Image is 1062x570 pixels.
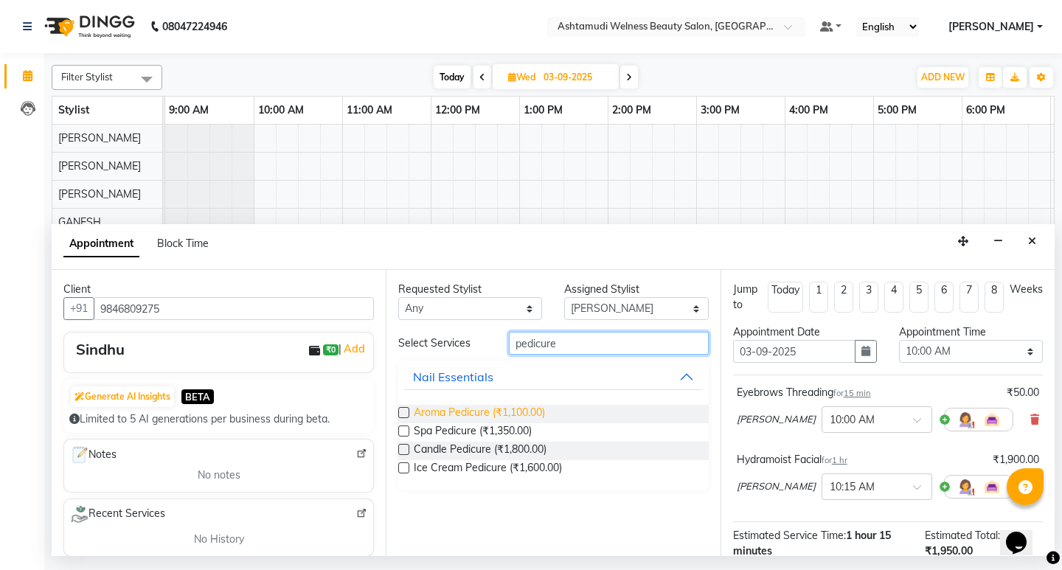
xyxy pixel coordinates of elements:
[63,282,374,297] div: Client
[1021,230,1043,253] button: Close
[339,340,367,358] span: |
[94,297,374,320] input: Search by Name/Mobile/Email/Code
[737,452,847,468] div: Hydramoist Facial
[165,100,212,121] a: 9:00 AM
[76,338,125,361] div: Sindhu
[413,368,493,386] div: Nail Essentials
[69,411,368,427] div: Limited to 5 AI generations per business during beta.
[874,100,920,121] a: 5:00 PM
[834,282,853,313] li: 2
[58,131,141,145] span: [PERSON_NAME]
[509,332,708,355] input: Search by service name
[323,344,339,356] span: ₹0
[822,455,847,465] small: for
[398,282,542,297] div: Requested Stylist
[983,411,1001,428] img: Interior.png
[844,388,871,398] span: 15 min
[520,100,566,121] a: 1:00 PM
[58,215,101,229] span: GANESH
[733,529,846,542] span: Estimated Service Time:
[414,423,532,442] span: Spa Pedicure (₹1,350.00)
[70,505,165,523] span: Recent Services
[917,67,968,88] button: ADD NEW
[921,72,965,83] span: ADD NEW
[733,282,762,313] div: Jump to
[63,297,94,320] button: +91
[948,19,1034,35] span: [PERSON_NAME]
[925,529,1000,542] span: Estimated Total:
[404,364,702,390] button: Nail Essentials
[859,282,878,313] li: 3
[809,282,828,313] li: 1
[899,324,1043,340] div: Appointment Time
[341,340,367,358] a: Add
[884,282,903,313] li: 4
[414,442,546,460] span: Candle Pedicure (₹1,800.00)
[733,324,877,340] div: Appointment Date
[909,282,929,313] li: 5
[564,282,708,297] div: Assigned Stylist
[962,100,1009,121] a: 6:00 PM
[737,479,816,494] span: [PERSON_NAME]
[431,100,484,121] a: 12:00 PM
[58,187,141,201] span: [PERSON_NAME]
[733,340,855,363] input: yyyy-mm-dd
[934,282,954,313] li: 6
[254,100,308,121] a: 10:00 AM
[58,103,89,117] span: Stylist
[61,71,113,83] span: Filter Stylist
[58,159,141,173] span: [PERSON_NAME]
[157,237,209,250] span: Block Time
[993,452,1039,468] div: ₹1,900.00
[198,468,240,483] span: No notes
[1000,511,1047,555] iframe: chat widget
[957,478,974,496] img: Hairdresser.png
[985,282,1004,313] li: 8
[832,455,847,465] span: 1 hr
[71,386,174,407] button: Generate AI Insights
[925,544,973,557] span: ₹1,950.00
[38,6,139,47] img: logo
[539,66,613,88] input: 2025-09-03
[434,66,471,88] span: Today
[833,388,871,398] small: for
[181,389,214,403] span: BETA
[697,100,743,121] a: 3:00 PM
[504,72,539,83] span: Wed
[343,100,396,121] a: 11:00 AM
[785,100,832,121] a: 4:00 PM
[737,412,816,427] span: [PERSON_NAME]
[414,405,545,423] span: Aroma Pedicure (₹1,100.00)
[194,532,244,547] span: No History
[737,385,871,400] div: Eyebrows Threading
[162,6,227,47] b: 08047224946
[387,336,498,351] div: Select Services
[1007,385,1039,400] div: ₹50.00
[70,445,117,465] span: Notes
[1010,282,1043,297] div: Weeks
[959,282,979,313] li: 7
[608,100,655,121] a: 2:00 PM
[771,282,799,298] div: Today
[414,460,562,479] span: Ice Cream Pedicure (₹1,600.00)
[983,478,1001,496] img: Interior.png
[63,231,139,257] span: Appointment
[957,411,974,428] img: Hairdresser.png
